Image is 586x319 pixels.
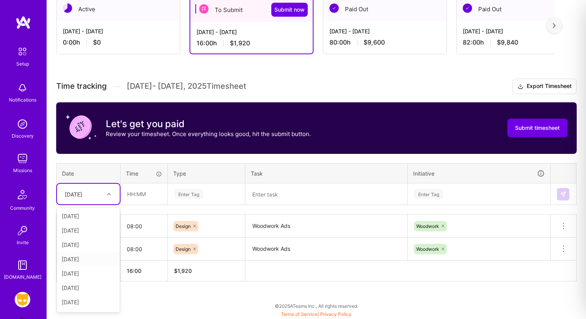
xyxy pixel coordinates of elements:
img: coin [65,112,97,143]
th: Type [168,163,245,183]
h3: Let's get you paid [106,118,311,130]
div: [DATE] [65,190,82,198]
p: Review your timesheet. Once everything looks good, hit the submit button. [106,130,311,138]
i: icon Download [517,83,524,91]
img: discovery [15,116,30,132]
div: [DATE] [57,295,120,309]
th: 16:00 [121,260,168,281]
span: $9,600 [364,38,385,47]
div: [DOMAIN_NAME] [4,273,41,281]
div: [DATE] - [DATE] [329,27,440,35]
div: [DATE] - [DATE] [463,27,574,35]
div: Invite [17,238,29,247]
i: icon Chevron [107,192,111,196]
span: Woodwork [416,223,439,229]
span: $0 [93,38,101,47]
img: Community [13,185,32,204]
img: Submit [560,191,566,197]
div: Community [10,204,35,212]
span: $1,920 [230,39,250,47]
span: $ 1,920 [174,267,192,274]
button: Submit timesheet [507,119,567,137]
img: Grindr: Design [15,292,30,307]
input: HH:MM [121,216,167,236]
img: guide book [15,257,30,273]
span: | [281,311,352,317]
th: Task [245,163,408,183]
img: Active [63,3,72,13]
div: Time [126,169,162,178]
div: [DATE] [57,238,120,252]
a: Terms of Service [281,311,317,317]
span: [DATE] - [DATE] , 2025 Timesheet [127,81,246,91]
img: Paid Out [329,3,339,13]
div: [DATE] [57,209,120,223]
div: [DATE] [57,252,120,266]
img: setup [14,43,31,60]
span: Design [176,246,191,252]
div: [DATE] - [DATE] [196,28,307,36]
th: Total [57,260,121,281]
div: Notifications [9,96,36,104]
span: $9,840 [497,38,518,47]
button: Export Timesheet [512,79,577,94]
span: Woodwork [416,246,439,252]
div: 80:00 h [329,38,440,47]
img: Paid Out [463,3,472,13]
div: Setup [16,60,29,68]
div: [DATE] [57,266,120,281]
button: Submit now [271,3,308,17]
div: [DATE] - [DATE] [63,27,174,35]
input: HH:MM [121,184,167,204]
div: Initiative [413,169,545,178]
div: 0:00 h [63,38,174,47]
th: Date [57,163,121,183]
img: teamwork [15,151,30,166]
div: [DATE] [57,223,120,238]
span: Design [176,223,191,229]
div: [DATE] [57,281,120,295]
textarea: Woodwork Ads [246,238,407,260]
span: Submit timesheet [515,124,560,132]
input: HH:MM [121,239,167,259]
img: logo [16,16,31,29]
div: © 2025 ATeams Inc., All rights reserved. [47,296,586,316]
img: right [553,23,556,28]
a: Privacy Policy [320,311,352,317]
span: Submit now [274,6,305,14]
div: 16:00 h [196,39,307,47]
div: Discovery [12,132,34,140]
img: To Submit [199,4,209,14]
img: bell [15,80,30,96]
textarea: Woodwork Ads [246,216,407,237]
div: 82:00 h [463,38,574,47]
div: Enter Tag [414,188,443,200]
a: Grindr: Design [13,292,32,307]
img: Invite [15,223,30,238]
div: Missions [13,166,32,174]
div: Enter Tag [174,188,203,200]
span: Time tracking [56,81,107,91]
